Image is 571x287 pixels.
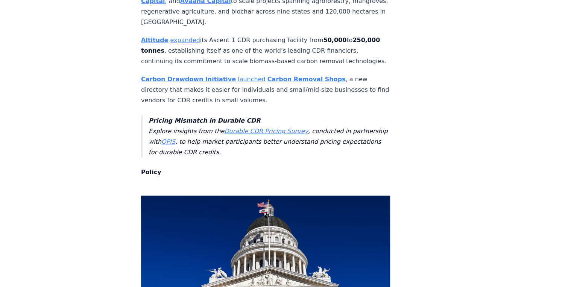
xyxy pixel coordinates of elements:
[149,117,260,124] strong: Pricing Mismatch in Durable CDR
[224,128,308,135] a: Durable CDR Pricing Survey
[141,36,168,44] a: Altitude
[141,35,390,67] p: its Ascent 1 CDR purchasing facility from to , establishing itself as one of the world’s leading ...
[170,36,200,44] a: expanded
[238,76,265,83] a: launched
[267,76,346,83] a: Carbon Removal Shops
[141,76,236,83] a: Carbon Drawdown Initiative
[323,36,346,44] strong: 50,000
[149,117,387,156] em: Explore insights from the , conducted in partnership with , to help market participants better un...
[161,138,175,145] a: OPIS
[141,169,161,176] strong: Policy
[141,74,390,106] p: , a new directory that makes it easier for individuals and small/mid-size businesses to find vend...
